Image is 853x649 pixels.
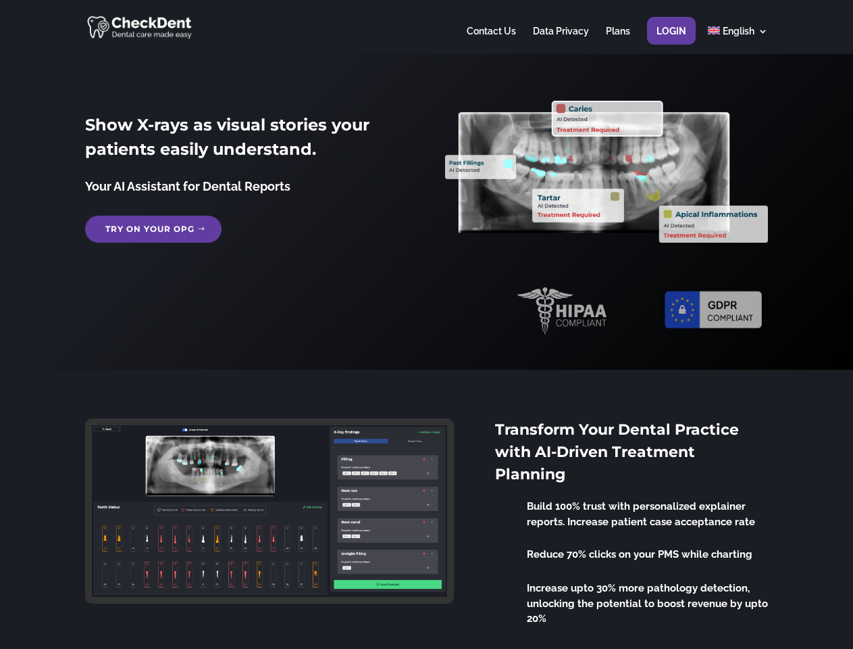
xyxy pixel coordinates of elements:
img: X_Ray_annotated [445,101,767,243]
span: Your AI Assistant for Dental Reports [85,179,290,193]
span: English [723,26,754,37]
a: Plans [606,26,630,53]
a: Contact Us [467,26,516,53]
span: Reduce 70% clicks on your PMS while charting [527,548,752,560]
span: Build 100% trust with personalized explainer reports. Increase patient case acceptance rate [527,500,755,528]
span: Transform Your Dental Practice with AI-Driven Treatment Planning [495,420,739,483]
a: English [708,26,768,53]
a: Login [656,26,686,53]
span: Increase upto 30% more pathology detection, unlocking the potential to boost revenue by upto 20% [527,582,768,625]
a: Try on your OPG [85,216,222,243]
h2: Show X-rays as visual stories your patients easily understand. [85,113,407,168]
a: Data Privacy [533,26,589,53]
img: CheckDent AI [87,14,193,40]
